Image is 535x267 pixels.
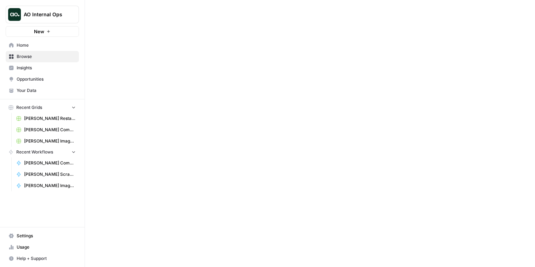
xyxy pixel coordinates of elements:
[24,138,76,144] span: [PERSON_NAME] Image Selector (Aircraft) Grid
[17,53,76,60] span: Browse
[24,160,76,166] span: [PERSON_NAME] Competitor Analyzer (Aircraft)
[17,42,76,48] span: Home
[13,180,79,191] a: [PERSON_NAME] Image Selector (Aircraft)
[17,233,76,239] span: Settings
[24,182,76,189] span: [PERSON_NAME] Image Selector (Aircraft)
[17,87,76,94] span: Your Data
[6,26,79,37] button: New
[13,157,79,169] a: [PERSON_NAME] Competitor Analyzer (Aircraft)
[24,171,76,178] span: [PERSON_NAME] Scrape (Aircraft)
[13,135,79,147] a: [PERSON_NAME] Image Selector (Aircraft) Grid
[34,28,44,35] span: New
[6,62,79,74] a: Insights
[16,149,53,155] span: Recent Workflows
[6,147,79,157] button: Recent Workflows
[6,242,79,253] a: Usage
[16,104,42,111] span: Recent Grids
[6,102,79,113] button: Recent Grids
[24,115,76,122] span: [PERSON_NAME] Restaurant Reviewer (Aircraft) Grid
[6,253,79,264] button: Help + Support
[17,65,76,71] span: Insights
[6,230,79,242] a: Settings
[8,8,21,21] img: AO Internal Ops Logo
[13,124,79,135] a: [PERSON_NAME] Competitor Analyzer (Aircraft) Grid
[6,40,79,51] a: Home
[17,76,76,82] span: Opportunities
[6,85,79,96] a: Your Data
[24,11,67,18] span: AO Internal Ops
[13,113,79,124] a: [PERSON_NAME] Restaurant Reviewer (Aircraft) Grid
[13,169,79,180] a: [PERSON_NAME] Scrape (Aircraft)
[6,74,79,85] a: Opportunities
[6,51,79,62] a: Browse
[6,6,79,23] button: Workspace: AO Internal Ops
[17,244,76,250] span: Usage
[24,127,76,133] span: [PERSON_NAME] Competitor Analyzer (Aircraft) Grid
[17,255,76,262] span: Help + Support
